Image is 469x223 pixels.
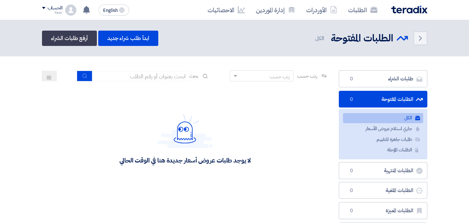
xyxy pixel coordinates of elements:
a: الطلبات المؤجلة [343,145,423,155]
a: الأوردرات [301,2,343,18]
a: جاري استلام عروض الأسعار [343,124,423,134]
a: طلبات الشراء0 [339,70,427,87]
h2: الطلبات المفتوحة [331,32,393,45]
span: 0 [347,187,356,194]
a: الطلبات المميزة0 [339,202,427,219]
a: الطلبات المنتهية0 [339,162,427,179]
span: 0 [347,167,356,174]
span: 0 [347,75,356,82]
span: English [103,8,118,13]
a: الطلبات المفتوحة0 [339,91,427,108]
div: رتب حسب [270,73,290,80]
button: English [99,5,129,16]
img: profile_test.png [65,5,76,16]
div: Yasir [42,11,62,15]
span: الكل [315,34,325,42]
span: رتب حسب [297,72,317,80]
img: Hello [157,114,213,148]
a: الطلبات الملغية0 [339,182,427,199]
span: 0 [347,207,356,214]
a: الاحصائيات [202,2,250,18]
a: ابدأ طلب شراء جديد [98,31,158,46]
img: Teradix logo [391,6,427,14]
div: لا يوجد طلبات عروض أسعار جديدة هنا في الوقت الحالي [119,156,250,164]
input: ابحث بعنوان أو رقم الطلب [92,71,190,81]
span: 0 [347,96,356,103]
a: طلبات جاهزة للتقييم [343,135,423,145]
a: إدارة الموردين [250,2,301,18]
div: الحساب [48,5,62,11]
span: بحث [190,72,199,80]
a: أرفع طلبات الشراء [42,31,97,46]
a: الكل [343,113,423,123]
a: الطلبات [343,2,383,18]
